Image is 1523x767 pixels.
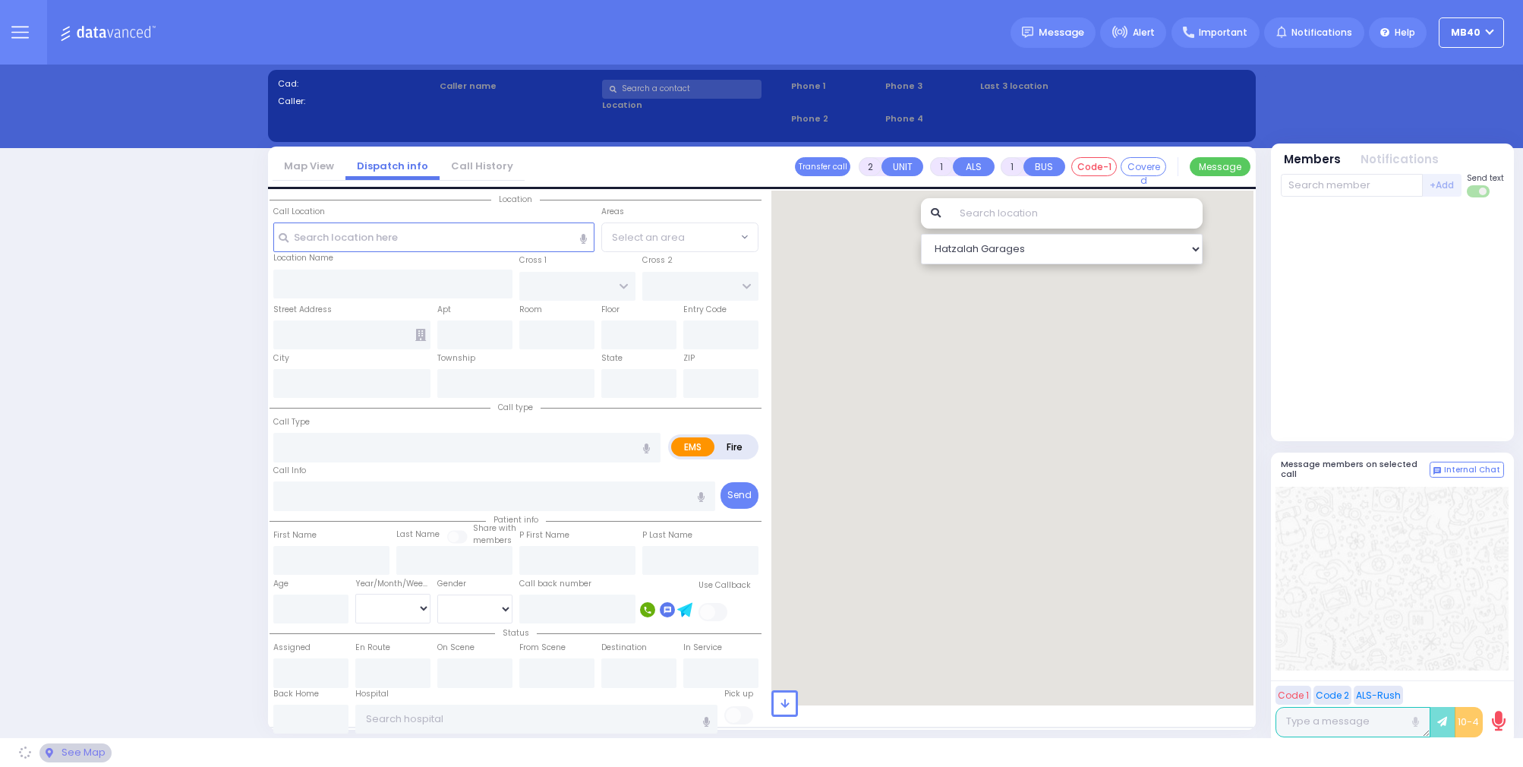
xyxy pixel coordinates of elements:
[355,642,390,654] label: En Route
[437,352,475,365] label: Township
[1071,157,1117,176] button: Code-1
[881,157,923,176] button: UNIT
[1467,172,1504,184] span: Send text
[1430,462,1504,478] button: Internal Chat
[437,578,466,590] label: Gender
[601,642,647,654] label: Destination
[519,642,566,654] label: From Scene
[1133,26,1155,39] span: Alert
[1444,465,1500,475] span: Internal Chat
[1395,26,1415,39] span: Help
[396,529,440,541] label: Last Name
[642,254,673,267] label: Cross 2
[486,514,546,526] span: Patient info
[273,304,332,316] label: Street Address
[1190,157,1250,176] button: Message
[1022,27,1033,38] img: message.svg
[278,95,435,108] label: Caller:
[698,579,751,592] label: Use Callback
[519,529,569,541] label: P First Name
[1281,459,1430,479] h5: Message members on selected call
[415,329,426,341] span: Other building occupants
[885,112,975,125] span: Phone 4
[273,223,594,251] input: Search location here
[60,23,161,42] img: Logo
[273,529,317,541] label: First Name
[355,688,389,700] label: Hospital
[491,194,540,205] span: Location
[602,80,761,99] input: Search a contact
[1275,686,1311,705] button: Code 1
[950,198,1203,229] input: Search location
[1284,151,1341,169] button: Members
[355,578,430,590] div: Year/Month/Week/Day
[1121,157,1166,176] button: Covered
[495,627,537,639] span: Status
[273,416,310,428] label: Call Type
[473,522,516,534] small: Share with
[273,252,333,264] label: Location Name
[724,688,753,700] label: Pick up
[440,80,597,93] label: Caller name
[1433,467,1441,475] img: comment-alt.png
[612,230,685,245] span: Select an area
[273,206,325,218] label: Call Location
[714,437,756,456] label: Fire
[39,743,111,762] div: See map
[490,402,541,413] span: Call type
[519,578,591,590] label: Call back number
[519,304,542,316] label: Room
[440,159,525,173] a: Call History
[273,578,289,590] label: Age
[601,206,624,218] label: Areas
[642,529,692,541] label: P Last Name
[273,159,345,173] a: Map View
[683,352,695,365] label: ZIP
[1023,157,1065,176] button: BUS
[721,482,758,509] button: Send
[1451,26,1480,39] span: MB40
[1467,184,1491,199] label: Turn off text
[601,304,620,316] label: Floor
[273,642,311,654] label: Assigned
[683,304,727,316] label: Entry Code
[345,159,440,173] a: Dispatch info
[273,352,289,365] label: City
[519,254,547,267] label: Cross 1
[953,157,995,176] button: ALS
[437,642,475,654] label: On Scene
[473,535,512,546] span: members
[437,304,451,316] label: Apt
[278,77,435,90] label: Cad:
[1439,17,1504,48] button: MB40
[885,80,975,93] span: Phone 3
[1354,686,1403,705] button: ALS-Rush
[1313,686,1351,705] button: Code 2
[683,642,722,654] label: In Service
[671,437,715,456] label: EMS
[1199,26,1247,39] span: Important
[1291,26,1352,39] span: Notifications
[791,112,881,125] span: Phone 2
[1361,151,1439,169] button: Notifications
[273,465,306,477] label: Call Info
[791,80,881,93] span: Phone 1
[795,157,850,176] button: Transfer call
[355,705,717,734] input: Search hospital
[601,352,623,365] label: State
[1281,174,1423,197] input: Search member
[980,80,1113,93] label: Last 3 location
[1039,25,1084,40] span: Message
[273,688,319,700] label: Back Home
[602,99,787,112] label: Location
